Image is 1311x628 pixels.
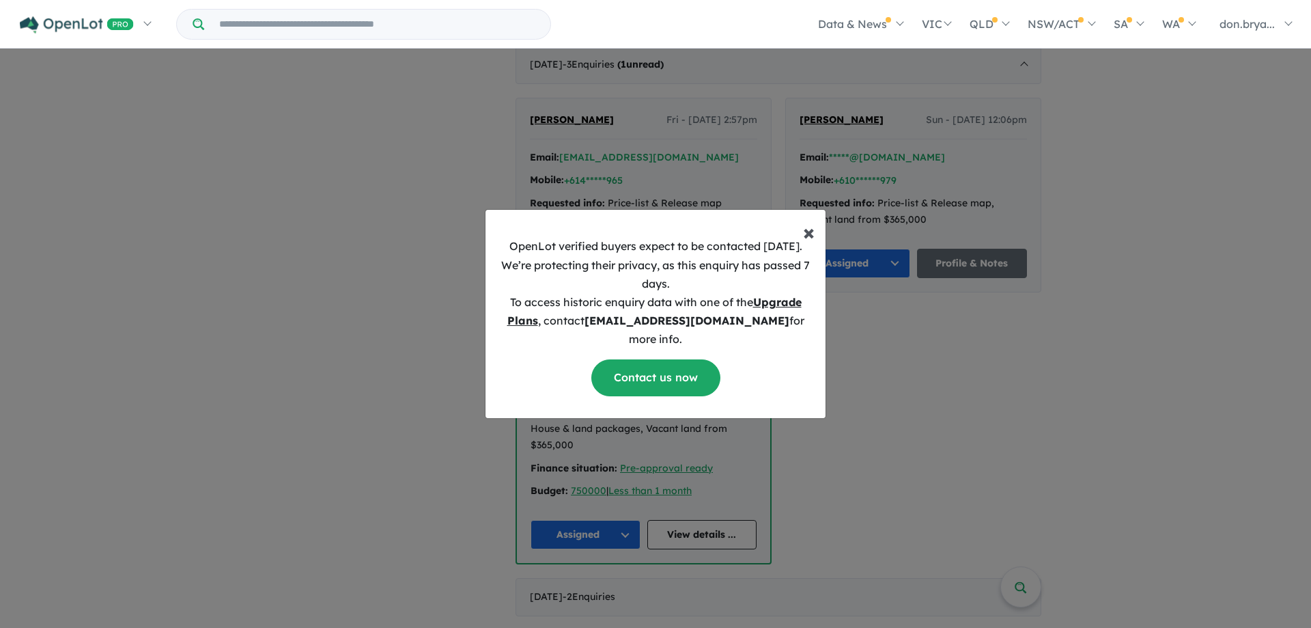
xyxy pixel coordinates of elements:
a: Contact us now [591,359,720,396]
span: × [803,218,815,245]
p: OpenLot verified buyers expect to be contacted [DATE]. We’re protecting their privacy, as this en... [496,237,815,349]
img: Openlot PRO Logo White [20,16,134,33]
span: don.brya... [1220,17,1275,31]
b: [EMAIL_ADDRESS][DOMAIN_NAME] [584,314,789,327]
input: Try estate name, suburb, builder or developer [207,10,548,39]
